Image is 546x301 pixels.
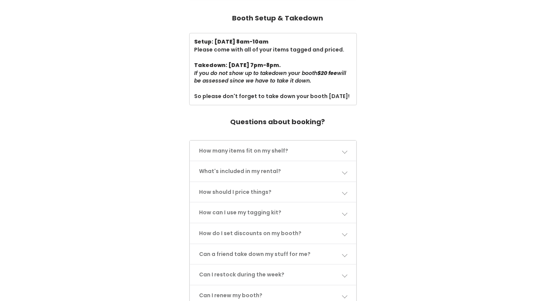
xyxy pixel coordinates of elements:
[190,203,356,223] a: How can I use my tagging kit?
[194,38,352,100] div: Please come with all of your items tagged and priced. So please don't forget to take down your bo...
[317,69,337,77] b: $20 fee
[194,69,346,85] i: If you do not show up to takedown your booth will be assessed since we have to take it down.
[190,244,356,264] a: Can a friend take down my stuff for me?
[190,161,356,181] a: What's included in my rental?
[190,182,356,202] a: How should I price things?
[190,265,356,285] a: Can I restock during the week?
[190,223,356,243] a: How do I set discounts on my booth?
[230,114,325,129] h4: Questions about booking?
[194,38,268,45] b: Setup: [DATE] 8am-10am
[194,61,281,69] b: Takedown: [DATE] 7pm-8pm.
[232,11,323,26] h4: Booth Setup & Takedown
[190,141,356,161] a: How many items fit on my shelf?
